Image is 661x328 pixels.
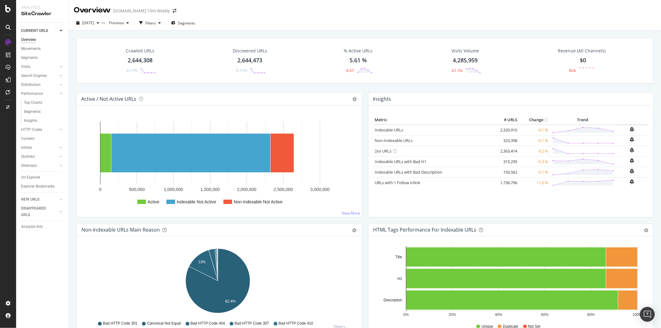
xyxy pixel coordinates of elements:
text: Active [148,199,159,204]
a: Segments [21,55,64,61]
a: NEW URLS [21,196,58,203]
div: -0.11% [235,68,247,73]
a: Overview [21,37,64,43]
i: Options [353,97,357,101]
div: Distribution [21,82,41,88]
a: Distribution [21,82,58,88]
td: +1.3 % [519,177,550,188]
td: -0.1 % [519,135,550,146]
div: Performance [21,91,43,97]
div: bell-plus [630,127,634,132]
td: 2,363,414 [494,146,519,156]
td: -0.3 % [519,156,550,167]
td: -0.2 % [519,146,550,156]
button: Segments [169,18,198,28]
div: Non-Indexable URLs Main Reason [82,227,160,233]
th: Change [519,115,550,125]
div: bell-plus [630,137,634,142]
div: gear [644,228,648,233]
h4: Active / Not Active URLs [81,95,136,103]
text: 20% [448,312,456,317]
text: 1,000,000 [164,187,183,192]
a: Movements [21,46,64,52]
div: CURRENT URLS [21,28,48,34]
div: Explorer Bookmarks [21,183,55,190]
div: bell-plus [630,179,634,184]
div: SiteCrawler [21,10,64,17]
button: Filters [137,18,163,28]
text: 1,500,000 [201,187,220,192]
a: Indexable URLs with Bad H1 [375,159,427,164]
a: 2xx URLs [375,148,392,154]
svg: A chart. [82,246,354,318]
button: [DATE] [74,18,102,28]
div: Url Explorer [21,174,40,181]
span: Canonical Not Equal [147,321,181,326]
text: Indexable Not Active [177,199,216,204]
span: Bad HTTP Code 404 [191,321,225,326]
a: Indexable URLs [375,127,403,133]
text: Description [383,298,402,302]
span: Bad HTTP Code 301 [103,321,137,326]
span: $0 [580,56,586,64]
span: vs [102,20,107,25]
div: -0.11% [126,68,137,73]
td: -0.1 % [519,125,550,135]
div: 4,285,959 [453,56,478,64]
text: 2,000,000 [237,187,256,192]
div: NEW URLS [21,196,39,203]
div: [DOMAIN_NAME] 10m Weekly [113,8,170,14]
div: arrow-right-arrow-left [173,9,176,13]
text: 3,000,000 [310,187,329,192]
a: Search Engines [21,73,58,79]
a: Indexable URLs with Bad Description [375,169,443,175]
div: Overview [74,5,111,16]
th: # URLS [494,115,519,125]
div: Inlinks [21,144,32,151]
div: Overview [21,37,36,43]
div: A chart. [373,246,646,318]
text: Title [395,255,402,259]
div: % Active URLs [344,48,372,54]
text: H1 [397,277,402,281]
a: Explorer Bookmarks [21,183,64,190]
td: 323,398 [494,135,519,146]
div: bell-plus [630,148,634,153]
a: CURRENT URLS [21,28,58,34]
text: 500,000 [129,187,145,192]
span: 2025 Sep. 12th [82,20,94,25]
a: Inlinks [21,144,58,151]
div: Content [21,135,34,142]
div: Insights [24,117,37,124]
h4: Insights [373,95,391,103]
a: View More [342,211,360,216]
th: Trend [550,115,616,125]
a: Segments [24,109,64,115]
text: 0% [403,312,409,317]
div: -0.57 [345,68,354,73]
a: Analysis Info [21,224,64,230]
div: Crawled URLs [126,48,154,54]
td: 315,295 [494,156,519,167]
div: 5.61 % [350,56,367,64]
span: Segments [178,20,195,26]
svg: A chart. [82,115,356,212]
text: 2,500,000 [274,187,293,192]
div: Analytics [21,5,64,10]
button: Previous [107,18,131,28]
div: Movements [21,46,41,52]
div: Visits Volume [452,48,479,54]
text: 60% [541,312,549,317]
div: 2,644,308 [128,56,152,64]
td: 2,320,910 [494,125,519,135]
td: 193,562 [494,167,519,177]
a: DISAPPEARED URLS [21,205,58,218]
span: Revenue (All Channels) [558,48,606,54]
text: 100% [632,312,642,317]
div: Open Intercom Messenger [640,307,655,322]
a: Sitemaps [21,162,58,169]
a: Top Charts [24,100,64,106]
div: Outlinks [21,153,35,160]
div: bell-plus [630,169,634,174]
